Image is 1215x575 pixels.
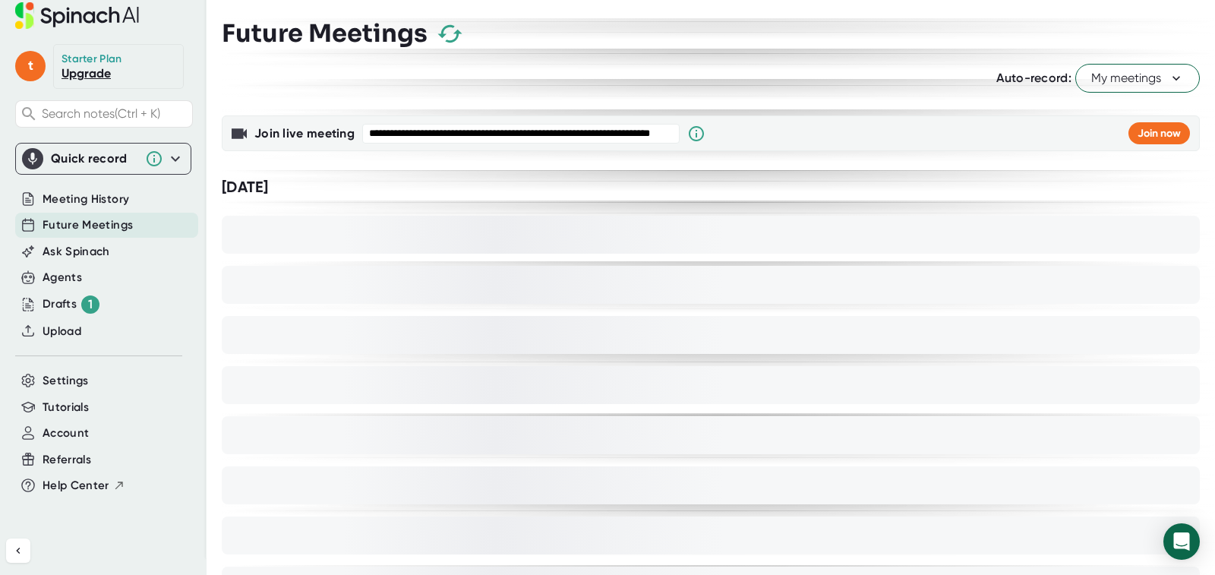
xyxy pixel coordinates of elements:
[43,295,99,314] div: Drafts
[43,216,133,234] button: Future Meetings
[43,243,110,261] button: Ask Spinach
[43,372,89,390] button: Settings
[43,477,125,494] button: Help Center
[222,19,428,48] h3: Future Meetings
[43,425,89,442] button: Account
[51,151,137,166] div: Quick record
[43,399,89,416] button: Tutorials
[43,477,109,494] span: Help Center
[1075,64,1200,93] button: My meetings
[62,52,122,66] div: Starter Plan
[1138,127,1181,140] span: Join now
[15,51,46,81] span: t
[81,295,99,314] div: 1
[6,539,30,563] button: Collapse sidebar
[43,451,91,469] button: Referrals
[254,126,355,141] b: Join live meeting
[43,269,82,286] button: Agents
[22,144,185,174] div: Quick record
[996,71,1071,85] span: Auto-record:
[42,106,188,121] span: Search notes (Ctrl + K)
[43,323,81,340] button: Upload
[62,66,111,81] a: Upgrade
[1091,69,1184,87] span: My meetings
[43,295,99,314] button: Drafts 1
[43,191,129,208] button: Meeting History
[1163,523,1200,560] div: Open Intercom Messenger
[1128,122,1190,144] button: Join now
[222,178,1200,197] div: [DATE]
